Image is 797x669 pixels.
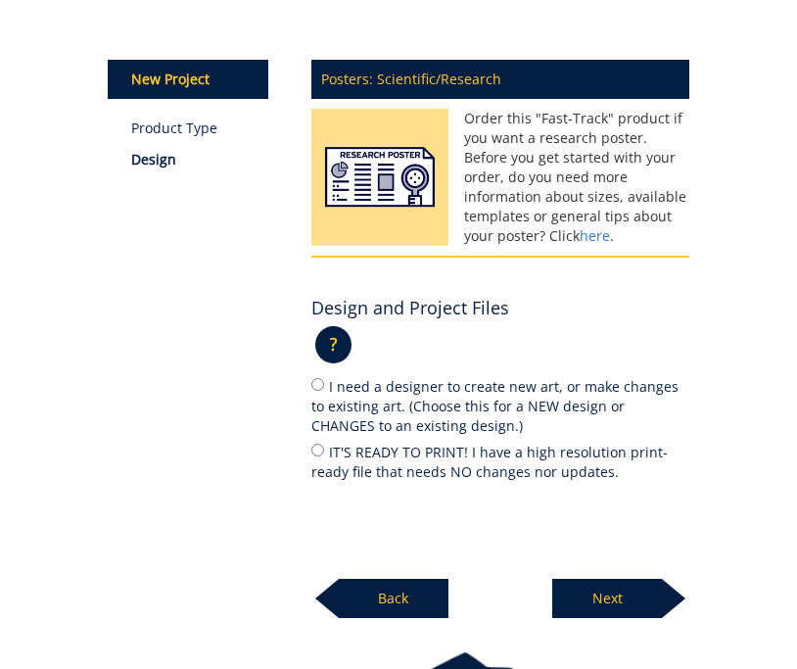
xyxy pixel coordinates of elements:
[311,375,690,436] label: I need a designer to create new art, or make changes to existing art. (Choose this for a NEW desi...
[311,109,690,246] p: Order this "Fast-Track" product if you want a research poster. Before you get started with your o...
[108,60,268,99] p: New Project
[339,579,448,618] p: Back
[311,378,324,391] input: I need a designer to create new art, or make changes to existing art. (Choose this for a NEW desi...
[311,299,509,318] h4: Design and Project Files
[552,579,662,618] p: Next
[311,441,690,482] label: IT'S READY TO PRINT! I have a high resolution print-ready file that needs NO changes nor updates.
[580,226,610,245] a: here
[311,60,690,99] p: Posters: Scientific/Research
[131,119,282,138] a: Product Type
[311,444,324,456] input: IT'S READY TO PRINT! I have a high resolution print-ready file that needs NO changes nor updates.
[315,326,352,363] p: ?
[131,150,282,169] p: Design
